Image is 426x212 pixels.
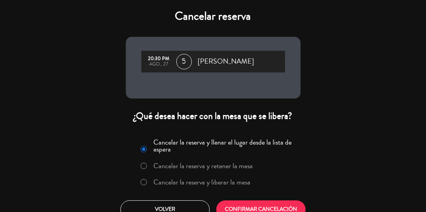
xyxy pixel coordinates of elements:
span: [PERSON_NAME] [198,56,254,67]
div: 20:30 PM [145,56,172,62]
label: Cancelar la reserva y retener la mesa [153,162,253,169]
label: Cancelar la reserva y llenar el lugar desde la lista de espera [153,139,296,153]
div: ¿Qué desea hacer con la mesa que se libera? [126,110,301,122]
label: Cancelar la reserva y liberar la mesa [153,179,250,186]
h4: Cancelar reserva [126,9,301,23]
div: ago., 27 [145,62,172,67]
span: 5 [176,54,192,69]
